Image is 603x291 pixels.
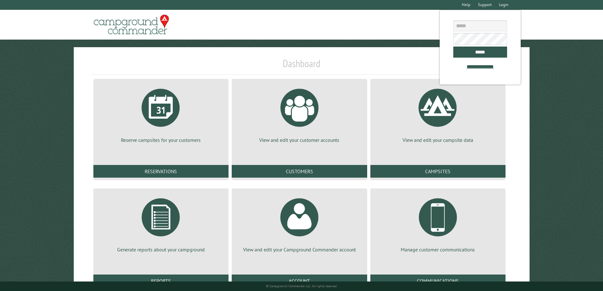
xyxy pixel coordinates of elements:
[101,136,221,143] p: Reserve campsites for your customers
[370,275,506,287] a: Communications
[370,165,506,178] a: Campsites
[239,136,359,143] p: View and edit your customer accounts
[232,275,367,287] a: Account
[378,84,498,143] a: View and edit your campsite data
[93,275,229,287] a: Reports
[239,84,359,143] a: View and edit your customer accounts
[378,246,498,253] p: Manage customer communications
[92,12,171,37] img: Campground Commander
[93,165,229,178] a: Reservations
[378,193,498,253] a: Manage customer communications
[239,193,359,253] a: View and edit your Campground Commander account
[232,165,367,178] a: Customers
[92,57,512,75] h1: Dashboard
[101,246,221,253] p: Generate reports about your campground
[101,84,221,143] a: Reserve campsites for your customers
[266,284,337,288] small: © Campground Commander LLC. All rights reserved.
[101,193,221,253] a: Generate reports about your campground
[239,246,359,253] p: View and edit your Campground Commander account
[378,136,498,143] p: View and edit your campsite data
